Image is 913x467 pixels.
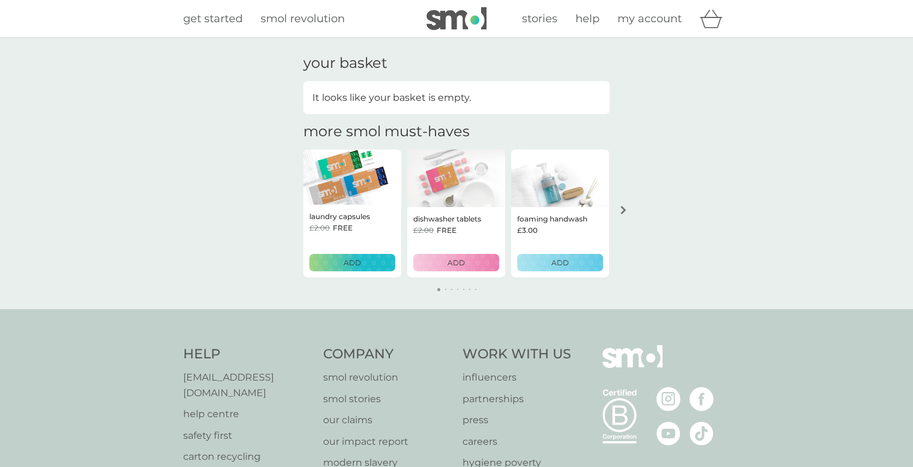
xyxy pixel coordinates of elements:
[413,254,499,271] button: ADD
[551,257,569,268] p: ADD
[183,10,243,28] a: get started
[183,345,311,364] h4: Help
[261,12,345,25] span: smol revolution
[309,254,395,271] button: ADD
[309,211,370,222] p: laundry capsules
[617,10,682,28] a: my account
[309,222,330,233] span: £2.00
[517,213,587,224] p: foaming handwash
[183,12,243,25] span: get started
[261,10,345,28] a: smol revolution
[463,391,571,407] a: partnerships
[522,10,557,28] a: stories
[463,434,571,450] a: careers
[183,406,311,422] a: help centre
[463,412,571,428] a: press
[463,370,571,385] a: influencers
[602,345,663,386] img: smol
[463,345,571,364] h4: Work With Us
[323,370,451,385] a: smol revolution
[426,7,487,30] img: smol
[323,434,451,450] a: our impact report
[312,90,471,106] p: It looks like your basket is empty.
[575,10,599,28] a: help
[522,12,557,25] span: stories
[657,421,681,445] img: visit the smol Youtube page
[303,123,470,140] h2: more smol must-haves
[700,7,730,31] div: basket
[657,387,681,411] img: visit the smol Instagram page
[323,412,451,428] a: our claims
[413,213,481,224] p: dishwasher tablets
[437,224,456,236] span: FREE
[333,222,353,233] span: FREE
[447,257,465,268] p: ADD
[323,391,451,407] a: smol stories
[617,12,682,25] span: my account
[517,254,603,271] button: ADD
[323,345,451,364] h4: Company
[183,449,311,465] a: carton recycling
[344,257,361,268] p: ADD
[690,387,714,411] img: visit the smol Facebook page
[183,428,311,444] a: safety first
[575,12,599,25] span: help
[517,224,538,236] span: £3.00
[303,55,387,72] h3: your basket
[413,224,434,236] span: £2.00
[183,370,311,400] a: [EMAIL_ADDRESS][DOMAIN_NAME]
[690,421,714,445] img: visit the smol Tiktok page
